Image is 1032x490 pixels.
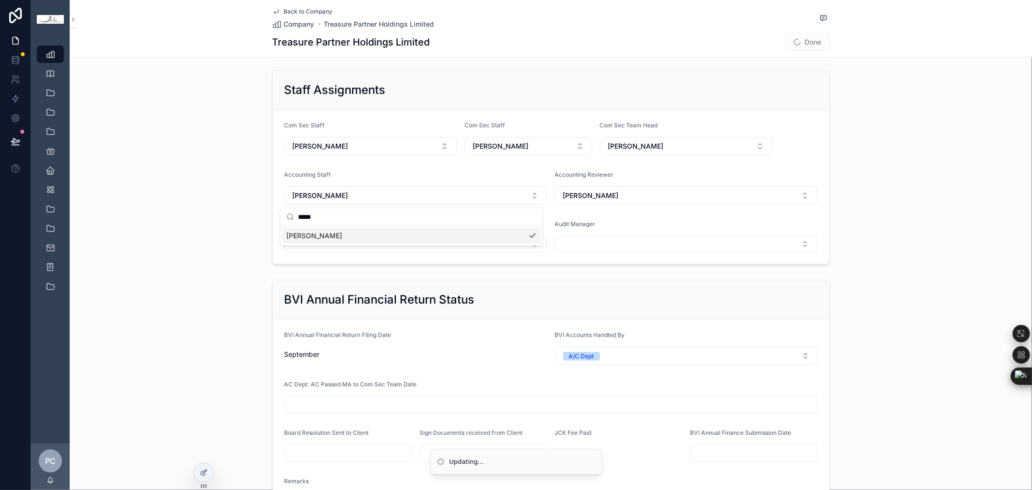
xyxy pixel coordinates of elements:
[690,429,791,436] span: BVI Annual Finance Submission Date
[473,141,528,151] span: [PERSON_NAME]
[45,455,56,467] span: PC
[600,122,658,129] span: Com Sec Team Head
[464,122,505,129] span: Com Sec Staff
[284,8,333,15] span: Back to Company
[284,331,391,338] span: BVI Annual Financial Return Filing Date
[284,381,417,388] span: AC Dept: AC Passed MA to Com Sec Team Date
[555,429,592,436] span: JCK Fee Paid
[284,350,547,359] span: September
[293,191,348,200] span: [PERSON_NAME]
[272,19,314,29] a: Company
[555,331,625,338] span: BVI Accounts Handled By
[284,429,369,436] span: Board Resolution Sent to Client
[286,231,342,241] span: [PERSON_NAME]
[419,429,523,436] span: Sign Documents received from Client
[449,457,484,467] div: Updating...
[284,82,386,98] h2: Staff Assignments
[569,352,594,361] div: A/C Dept
[555,347,818,365] button: Select Button
[284,186,547,205] button: Select Button
[554,220,595,228] span: Audit Manager
[31,39,70,308] div: scrollable content
[554,186,817,205] button: Select Button
[284,122,325,129] span: Com Sec Staff
[272,35,430,49] h1: Treasure Partner Holdings Limited
[464,137,592,155] button: Select Button
[272,8,333,15] a: Back to Company
[554,236,817,252] button: Select Button
[37,15,64,24] img: App logo
[608,141,664,151] span: [PERSON_NAME]
[281,226,542,245] div: Suggestions
[284,292,475,307] h2: BVI Annual Financial Return Status
[284,171,331,178] span: Accounting Staff
[284,477,309,485] span: Remarks
[284,19,314,29] span: Company
[554,171,613,178] span: Accounting Reviewer
[600,137,773,155] button: Select Button
[563,191,618,200] span: [PERSON_NAME]
[324,19,434,29] a: Treasure Partner Holdings Limited
[293,141,348,151] span: [PERSON_NAME]
[284,137,457,155] button: Select Button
